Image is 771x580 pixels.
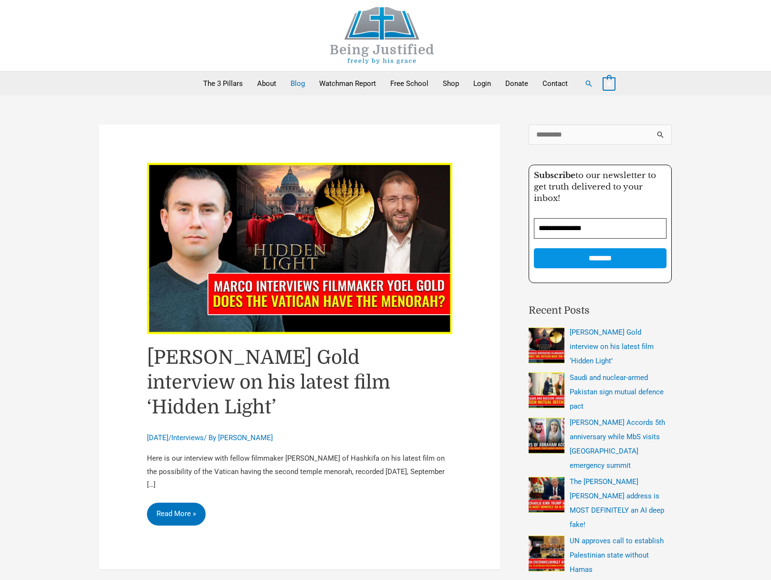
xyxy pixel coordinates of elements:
[570,418,665,470] a: [PERSON_NAME] Accords 5th anniversary while MbS visits [GEOGRAPHIC_DATA] emergency summit
[147,433,452,443] div: / / By
[147,433,168,442] span: [DATE]
[603,79,615,88] a: View Shopping Cart, empty
[196,72,250,95] a: The 3 Pillars
[250,72,283,95] a: About
[436,72,466,95] a: Shop
[570,477,664,529] a: The [PERSON_NAME] [PERSON_NAME] address is MOST DEFINITELY an AI deep fake!
[147,452,452,492] p: Here is our interview with fellow filmmaker [PERSON_NAME] of Hashkifa on his latest film on the p...
[383,72,436,95] a: Free School
[570,328,654,365] a: [PERSON_NAME] Gold interview on his latest film ‘Hidden Light’
[534,170,656,203] span: to our newsletter to get truth delivered to your inbox!
[584,79,593,88] a: Search button
[147,244,452,253] a: Read: Yoel Gold interview on his latest film ‘Hidden Light’
[570,373,664,411] a: Saudi and nuclear-armed Pakistan sign mutual defence pact
[534,170,575,180] strong: Subscribe
[147,503,206,526] a: Read More »
[171,433,204,442] a: Interviews
[529,303,672,318] h2: Recent Posts
[534,218,667,239] input: Email Address *
[570,537,664,574] a: UN approves call to establish Palestinian state without Hamas
[312,72,383,95] a: Watchman Report
[311,7,454,64] img: Being Justified
[466,72,498,95] a: Login
[535,72,575,95] a: Contact
[529,325,672,577] nav: Recent Posts
[607,80,611,87] span: 0
[218,433,273,442] a: [PERSON_NAME]
[147,347,390,418] a: [PERSON_NAME] Gold interview on his latest film ‘Hidden Light’
[283,72,312,95] a: Blog
[498,72,535,95] a: Donate
[196,72,575,95] nav: Primary Site Navigation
